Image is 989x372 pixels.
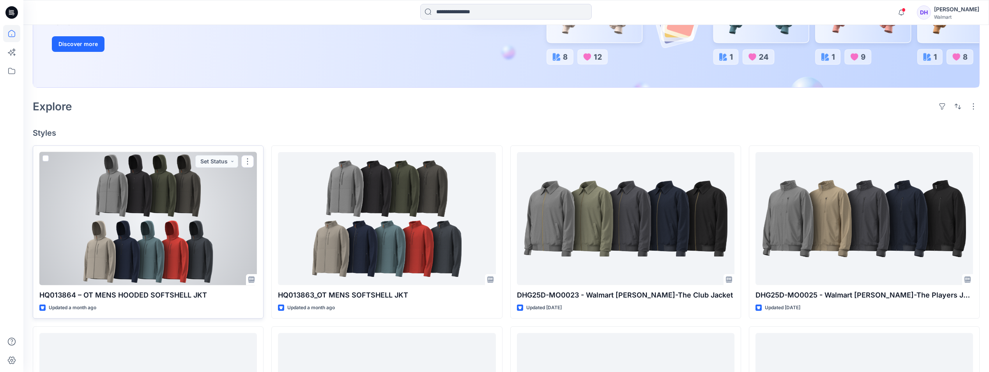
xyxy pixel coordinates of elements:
[33,128,980,138] h4: Styles
[278,152,495,285] a: HQ013863_OT MENS SOFTSHELL JKT
[517,152,734,285] a: DHG25D-MO0023 - Walmart George-The Club Jacket
[934,14,979,20] div: Walmart
[755,290,973,301] p: DHG25D-MO0025 - Walmart [PERSON_NAME]-The Players Jacket
[49,304,96,312] p: Updated a month ago
[917,5,931,19] div: DH
[765,304,800,312] p: Updated [DATE]
[517,290,734,301] p: DHG25D-MO0023 - Walmart [PERSON_NAME]-The Club Jacket
[755,152,973,285] a: DHG25D-MO0025 - Walmart George-The Players Jacket
[934,5,979,14] div: [PERSON_NAME]
[278,290,495,301] p: HQ013863_OT MENS SOFTSHELL JKT
[33,100,72,113] h2: Explore
[52,36,104,52] button: Discover more
[39,290,257,301] p: HQ013864 – OT MENS HOODED SOFTSHELL JKT
[52,36,227,52] a: Discover more
[287,304,335,312] p: Updated a month ago
[39,152,257,285] a: HQ013864 – OT MENS HOODED SOFTSHELL JKT
[526,304,562,312] p: Updated [DATE]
